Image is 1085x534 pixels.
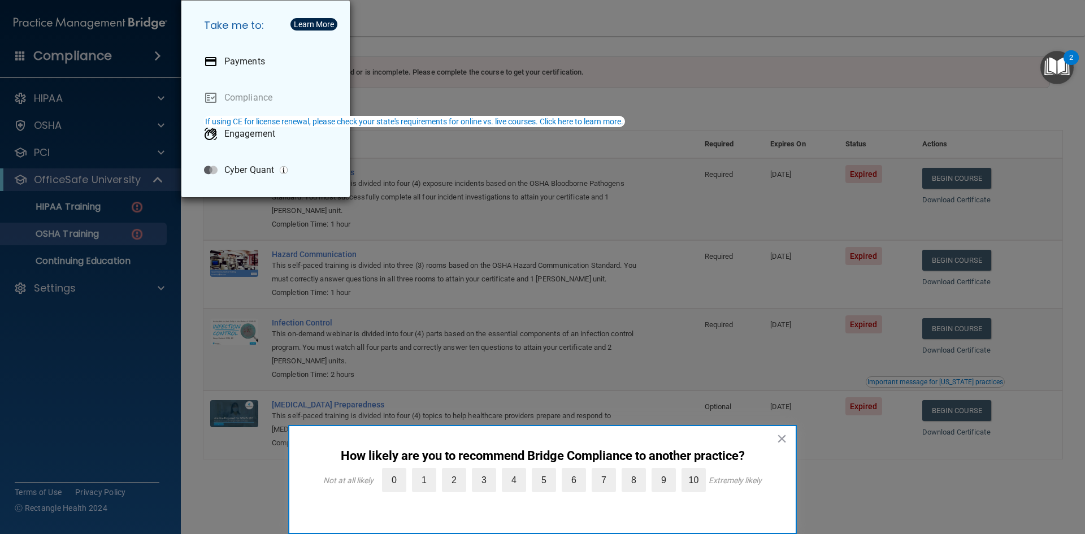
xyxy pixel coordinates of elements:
label: 6 [562,468,586,492]
div: Not at all likely [323,476,374,485]
label: 4 [502,468,526,492]
p: Cyber Quant [224,164,274,176]
h5: Take me to: [195,10,341,41]
p: How likely are you to recommend Bridge Compliance to another practice? [312,449,773,463]
label: 1 [412,468,436,492]
button: Close [776,429,787,448]
div: 2 [1069,58,1073,72]
label: 7 [592,468,616,492]
label: 0 [382,468,406,492]
label: 10 [682,468,706,492]
label: 9 [652,468,676,492]
p: Engagement [224,128,275,140]
div: If using CE for license renewal, please check your state's requirements for online vs. live cours... [205,118,623,125]
label: 5 [532,468,556,492]
iframe: Drift Widget Chat Controller [889,454,1071,499]
label: 2 [442,468,466,492]
label: 8 [622,468,646,492]
label: 3 [472,468,496,492]
button: Open Resource Center, 2 new notifications [1040,51,1074,84]
div: Extremely likely [709,476,762,485]
p: Payments [224,56,265,67]
div: Learn More [294,20,334,28]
